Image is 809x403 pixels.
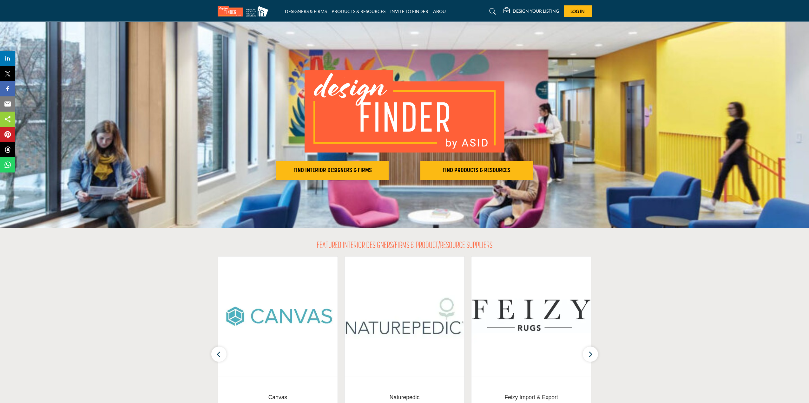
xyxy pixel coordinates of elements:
[276,161,389,180] button: FIND INTERIOR DESIGNERS & FIRMS
[332,9,385,14] a: PRODUCTS & RESOURCES
[354,393,455,401] span: Naturepedic
[305,70,504,153] img: image
[422,167,531,174] h2: FIND PRODUCTS & RESOURCES
[471,257,591,376] img: Feizy Import & Export
[503,8,559,15] div: DESIGN YOUR LISTING
[285,9,327,14] a: DESIGNERS & FIRMS
[218,257,338,376] img: Canvas
[317,241,492,251] h2: FEATURED INTERIOR DESIGNERS/FIRMS & PRODUCT/RESOURCE SUPPLIERS
[218,6,272,16] img: Site Logo
[227,393,328,401] span: Canvas
[564,5,592,17] button: Log In
[420,161,533,180] button: FIND PRODUCTS & RESOURCES
[278,167,387,174] h2: FIND INTERIOR DESIGNERS & FIRMS
[433,9,448,14] a: ABOUT
[570,9,585,14] span: Log In
[390,9,428,14] a: INVITE TO FINDER
[483,6,500,16] a: Search
[345,257,464,376] img: Naturepedic
[513,8,559,14] h5: DESIGN YOUR LISTING
[481,393,582,401] span: Feizy Import & Export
